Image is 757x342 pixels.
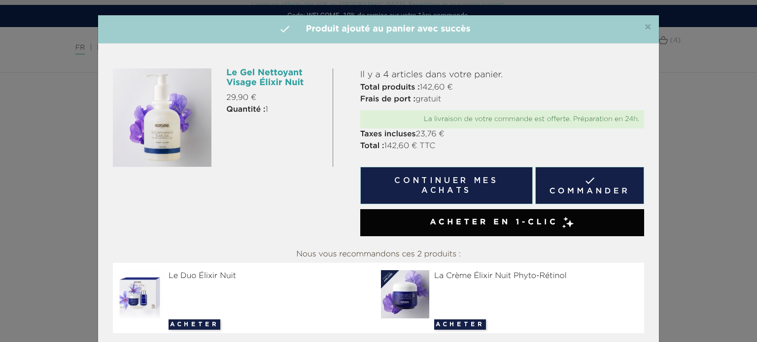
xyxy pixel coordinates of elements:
[360,93,644,105] p: gratuit
[115,270,168,318] img: Le Duo Élixir Nuit
[381,270,433,318] img: La Crème Élixir Nuit Phyto-Rétinol
[360,142,384,150] strong: Total :
[381,270,642,282] div: La Crème Élixir Nuit Phyto-Rétinol
[113,68,211,167] img: Le Gel nettoyant visage élixir nuit
[360,140,644,152] p: 142,60 € TTC
[226,68,325,88] h6: Le Gel Nettoyant Visage Élixir Nuit
[360,95,415,103] strong: Frais de port :
[644,22,652,33] button: Close
[279,23,291,35] i: 
[360,128,644,140] p: 23,76 €
[113,246,644,263] div: Nous vous recommandons ces 2 produits :
[360,68,644,82] p: Il y a 4 articles dans votre panier.
[365,115,639,124] div: La livraison de votre commande est offerte. Préparation en 24h.
[360,167,533,204] button: Continuer mes achats
[360,130,416,138] strong: Taxes incluses
[226,104,325,116] p: 1
[434,319,486,330] button: Acheter
[360,82,644,93] p: 142,60 €
[535,167,644,204] a: Commander
[115,270,376,282] div: Le Duo Élixir Nuit
[226,106,265,114] strong: Quantité :
[226,92,325,104] p: 29,90 €
[644,22,652,33] span: ×
[169,319,220,330] button: Acheter
[360,84,420,92] strong: Total produits :
[105,23,652,36] h4: Produit ajouté au panier avec succès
